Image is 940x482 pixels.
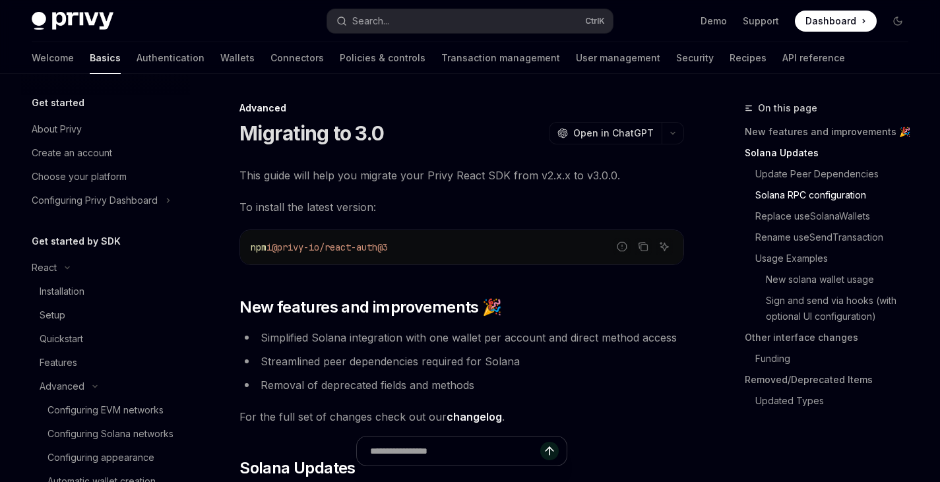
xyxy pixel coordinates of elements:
[239,102,684,115] div: Advanced
[340,42,425,74] a: Policies & controls
[613,238,631,255] button: Report incorrect code
[32,233,121,249] h5: Get started by SDK
[32,12,113,30] img: dark logo
[21,446,190,469] a: Configuring appearance
[745,269,919,290] a: New solana wallet usage
[635,238,652,255] button: Copy the contents from the code block
[745,248,919,269] a: Usage Examples
[758,100,817,116] span: On this page
[32,145,112,161] div: Create an account
[270,42,324,74] a: Connectors
[32,121,82,137] div: About Privy
[795,11,877,32] a: Dashboard
[239,166,684,185] span: This guide will help you migrate your Privy React SDK from v2.x.x to v3.0.0.
[447,410,502,424] a: changelog
[40,284,84,299] div: Installation
[21,189,190,212] button: Toggle Configuring Privy Dashboard section
[272,241,388,253] span: @privy-io/react-auth@3
[21,280,190,303] a: Installation
[701,15,727,28] a: Demo
[745,206,919,227] a: Replace useSolanaWallets
[805,15,856,28] span: Dashboard
[40,355,77,371] div: Features
[745,290,919,327] a: Sign and send via hooks (with optional UI configuration)
[32,193,158,208] div: Configuring Privy Dashboard
[251,241,266,253] span: npm
[540,442,559,460] button: Send message
[21,422,190,446] a: Configuring Solana networks
[32,169,127,185] div: Choose your platform
[21,141,190,165] a: Create an account
[47,426,173,442] div: Configuring Solana networks
[90,42,121,74] a: Basics
[441,42,560,74] a: Transaction management
[32,260,57,276] div: React
[21,327,190,351] a: Quickstart
[745,348,919,369] a: Funding
[239,297,501,318] span: New features and improvements 🎉
[21,117,190,141] a: About Privy
[40,378,84,394] div: Advanced
[21,351,190,375] a: Features
[327,9,612,33] button: Open search
[239,198,684,216] span: To install the latest version:
[47,402,164,418] div: Configuring EVM networks
[745,369,919,390] a: Removed/Deprecated Items
[745,164,919,185] a: Update Peer Dependencies
[745,185,919,206] a: Solana RPC configuration
[782,42,845,74] a: API reference
[21,398,190,422] a: Configuring EVM networks
[239,352,684,371] li: Streamlined peer dependencies required for Solana
[743,15,779,28] a: Support
[21,303,190,327] a: Setup
[137,42,204,74] a: Authentication
[47,450,154,466] div: Configuring appearance
[239,328,684,347] li: Simplified Solana integration with one wallet per account and direct method access
[576,42,660,74] a: User management
[887,11,908,32] button: Toggle dark mode
[21,256,190,280] button: Toggle React section
[745,390,919,411] a: Updated Types
[352,13,389,29] div: Search...
[239,407,684,426] span: For the full set of changes check out our .
[266,241,272,253] span: i
[239,376,684,394] li: Removal of deprecated fields and methods
[573,127,654,140] span: Open in ChatGPT
[220,42,255,74] a: Wallets
[21,375,190,398] button: Toggle Advanced section
[32,95,84,111] h5: Get started
[745,142,919,164] a: Solana Updates
[40,307,65,323] div: Setup
[745,121,919,142] a: New features and improvements 🎉
[585,16,605,26] span: Ctrl K
[32,42,74,74] a: Welcome
[40,331,83,347] div: Quickstart
[745,327,919,348] a: Other interface changes
[656,238,673,255] button: Ask AI
[730,42,767,74] a: Recipes
[370,437,540,466] input: Ask a question...
[745,227,919,248] a: Rename useSendTransaction
[549,122,662,144] button: Open in ChatGPT
[676,42,714,74] a: Security
[239,121,384,145] h1: Migrating to 3.0
[21,165,190,189] a: Choose your platform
